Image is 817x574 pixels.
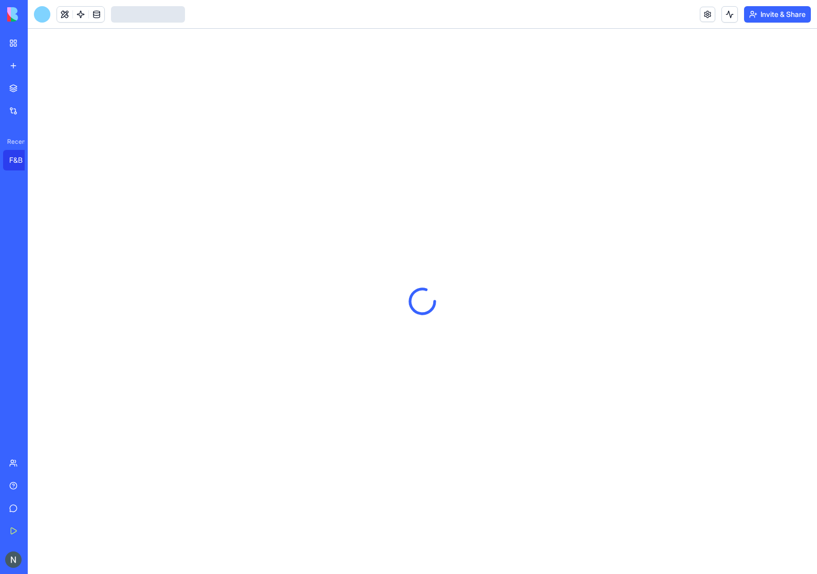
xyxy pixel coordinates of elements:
div: F&B Event Analytics Hub [9,155,38,165]
img: logo [7,7,71,22]
a: F&B Event Analytics Hub [3,150,44,170]
span: Recent [3,138,25,146]
button: Invite & Share [744,6,811,23]
img: ACg8ocL1vD7rAQ2IFbhM59zu4LmKacefKTco8m5b5FOE3v_IX66Kcw=s96-c [5,551,22,568]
